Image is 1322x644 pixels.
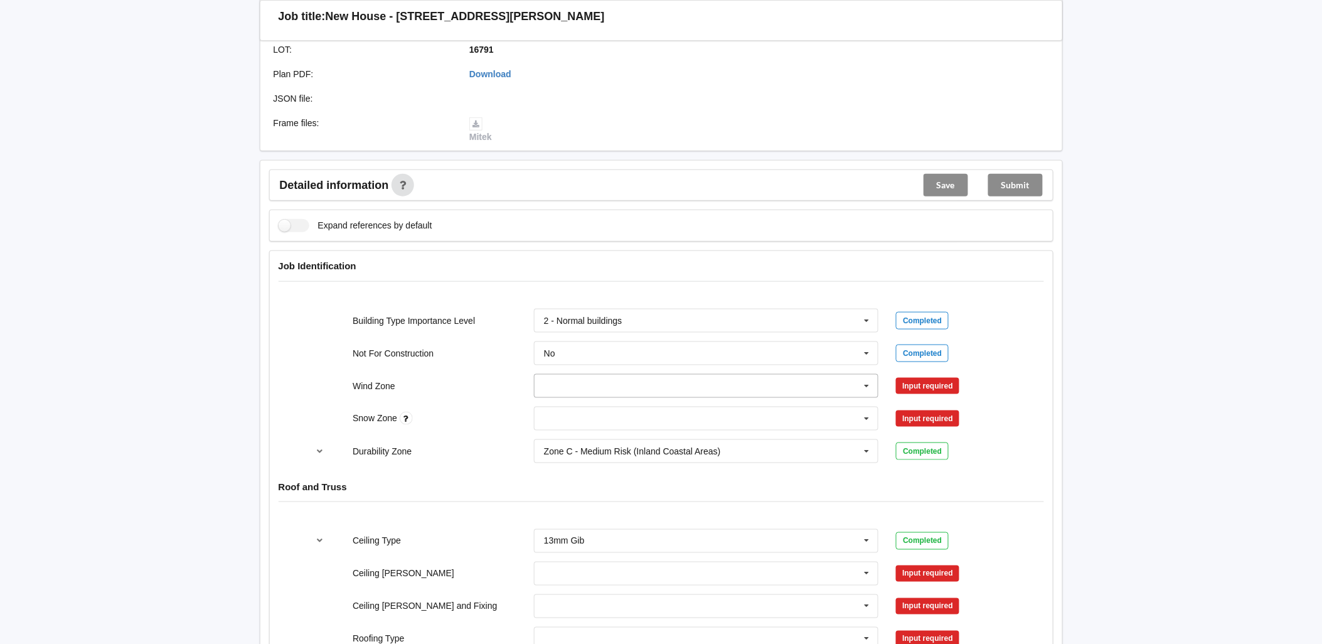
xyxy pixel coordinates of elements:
label: Ceiling [PERSON_NAME] [353,569,454,579]
label: Wind Zone [353,381,395,391]
label: Roofing Type [353,634,404,644]
b: 16791 [469,45,494,55]
span: Detailed information [280,180,389,191]
div: Input required [896,378,959,394]
label: Durability Zone [353,446,412,456]
h4: Roof and Truss [279,481,1044,493]
h3: Job title: [279,9,326,24]
label: Snow Zone [353,413,400,423]
div: 13mm Gib [544,537,585,545]
div: Completed [896,443,949,460]
label: Ceiling [PERSON_NAME] and Fixing [353,601,497,611]
div: Completed [896,532,949,550]
div: 2 - Normal buildings [544,316,622,325]
div: Input required [896,566,959,582]
label: Building Type Importance Level [353,316,475,326]
a: Mitek [469,118,492,142]
div: Input required [896,411,959,427]
div: JSON file : [265,92,461,105]
label: Expand references by default [279,219,432,232]
div: Completed [896,345,949,362]
button: reference-toggle [307,440,332,463]
label: Ceiling Type [353,536,401,546]
div: Completed [896,312,949,330]
div: Zone C - Medium Risk (Inland Coastal Areas) [544,447,721,456]
div: Plan PDF : [265,68,461,80]
div: Frame files : [265,117,461,143]
button: reference-toggle [307,530,332,552]
div: LOT : [265,43,461,56]
label: Not For Construction [353,348,434,358]
div: No [544,349,555,358]
div: Input required [896,598,959,614]
a: Download [469,69,511,79]
h4: Job Identification [279,260,1044,272]
h3: New House - [STREET_ADDRESS][PERSON_NAME] [326,9,605,24]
